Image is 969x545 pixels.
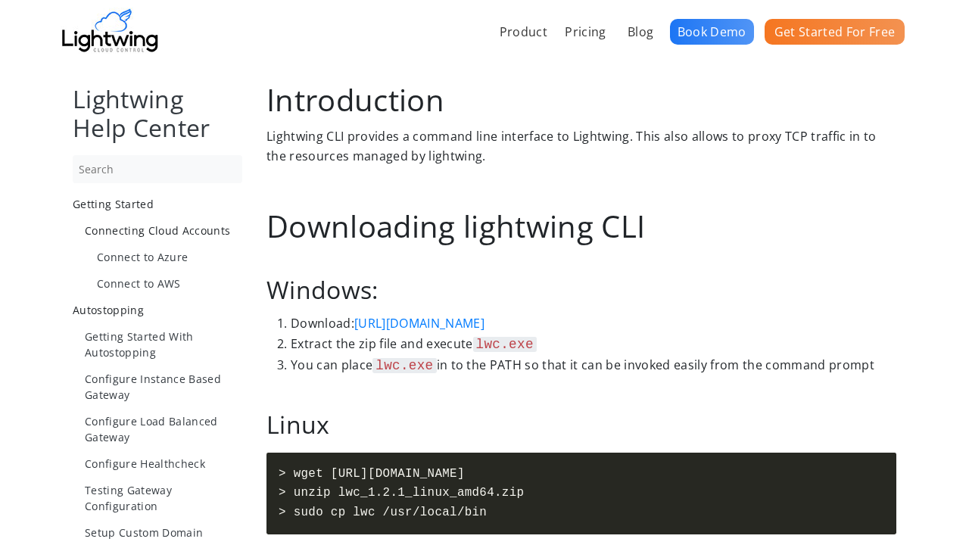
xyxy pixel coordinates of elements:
a: Product [494,15,553,48]
span: Getting Started [73,197,154,211]
a: Connect to Azure [97,249,242,265]
span: Connecting Cloud Accounts [85,223,230,238]
a: [URL][DOMAIN_NAME] [354,315,484,332]
h1: Introduction [266,85,896,115]
a: Pricing [559,15,611,48]
h2: Windows: [266,278,896,302]
code: lwc.exe [473,337,537,352]
h1: Downloading lightwing CLI [266,211,896,241]
li: Extract the zip file and execute [291,334,896,355]
a: Configure Load Balanced Gateway [85,413,242,445]
a: Configure Instance Based Gateway [85,371,242,403]
li: You can place in to the PATH so that it can be invoked easily from the command prompt [291,355,896,376]
a: Get Started For Free [765,19,905,45]
span: Autostopping [73,303,144,317]
li: Download: [291,314,896,334]
a: Book Demo [670,19,754,45]
a: Lightwing Help Center [73,83,210,144]
a: Blog [622,15,659,48]
p: Lightwing CLI provides a command line interface to Lightwing. This also allows to proxy TCP traff... [266,127,896,166]
a: Configure Healthcheck [85,456,242,472]
input: Search [73,155,242,183]
h2: Linux [266,413,896,437]
code: lwc.exe [372,358,436,373]
span: > sudo cp lwc /usr/local/bin [279,503,487,522]
a: Testing Gateway Configuration [85,482,242,514]
a: Getting Started With Autostopping [85,329,242,360]
span: > wget [URL][DOMAIN_NAME] [279,465,465,484]
a: Setup Custom Domain [85,525,242,540]
a: Connect to AWS [97,276,242,291]
span: > unzip lwc_1.2.1_linux_amd64.zip [279,484,524,503]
